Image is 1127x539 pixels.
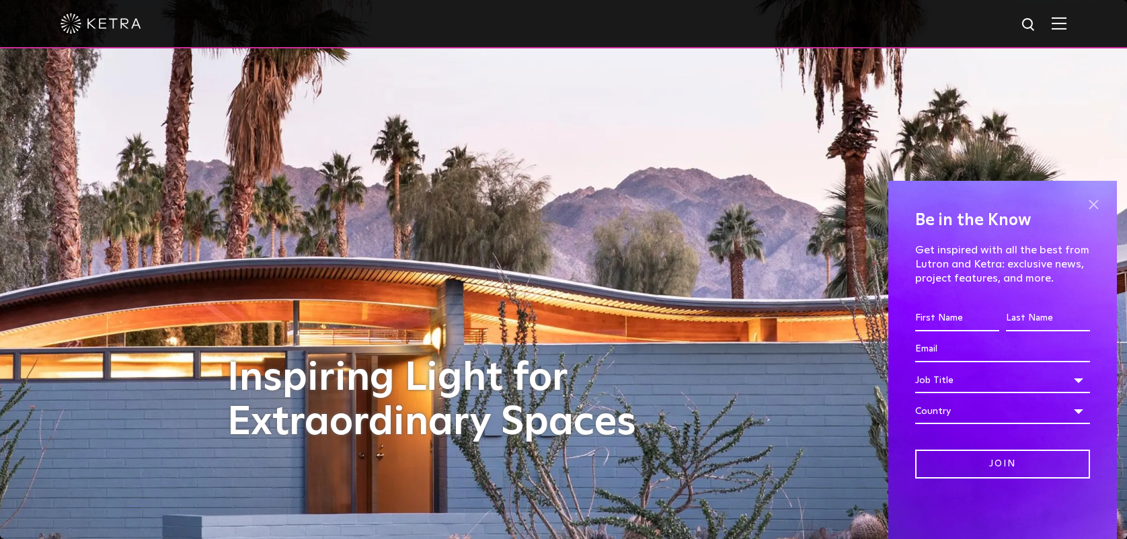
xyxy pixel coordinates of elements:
[915,368,1090,393] div: Job Title
[915,243,1090,285] p: Get inspired with all the best from Lutron and Ketra: exclusive news, project features, and more.
[1052,17,1066,30] img: Hamburger%20Nav.svg
[61,13,141,34] img: ketra-logo-2019-white
[915,208,1090,233] h4: Be in the Know
[915,399,1090,424] div: Country
[1006,306,1090,331] input: Last Name
[227,356,664,445] h1: Inspiring Light for Extraordinary Spaces
[1021,17,1038,34] img: search icon
[915,337,1090,362] input: Email
[915,450,1090,479] input: Join
[915,306,999,331] input: First Name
